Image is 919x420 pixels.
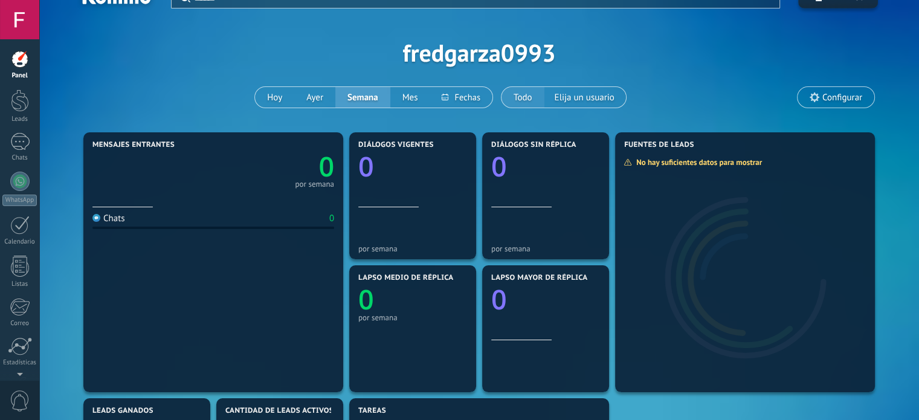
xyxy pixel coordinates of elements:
span: Elija un usuario [552,89,617,106]
div: 0 [329,213,334,224]
span: Mensajes entrantes [92,141,175,149]
span: Configurar [822,92,862,103]
text: 0 [491,281,507,318]
text: 0 [491,148,507,185]
div: por semana [358,313,467,322]
span: Diálogos sin réplica [491,141,576,149]
span: Lapso medio de réplica [358,274,454,282]
button: Todo [501,87,544,108]
span: Fuentes de leads [624,141,694,149]
div: Correo [2,320,37,328]
div: Estadísticas [2,359,37,367]
button: Elija un usuario [544,87,626,108]
button: Ayer [294,87,335,108]
div: Calendario [2,238,37,246]
img: Chats [92,214,100,222]
div: por semana [358,244,467,253]
span: Leads ganados [92,407,153,415]
button: Semana [335,87,390,108]
button: Mes [390,87,430,108]
div: Leads [2,115,37,123]
button: Fechas [430,87,492,108]
span: Tareas [358,407,386,415]
button: Hoy [255,87,294,108]
div: por semana [295,181,334,187]
div: No hay suficientes datos para mostrar [624,157,770,167]
a: 0 [213,148,334,185]
div: Listas [2,280,37,288]
span: Lapso mayor de réplica [491,274,587,282]
div: Chats [92,213,125,224]
div: WhatsApp [2,195,37,206]
text: 0 [318,148,334,185]
span: Diálogos vigentes [358,141,434,149]
text: 0 [358,281,374,318]
span: Cantidad de leads activos [225,407,334,415]
div: Chats [2,154,37,162]
div: Panel [2,72,37,80]
text: 0 [358,148,374,185]
div: por semana [491,244,600,253]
